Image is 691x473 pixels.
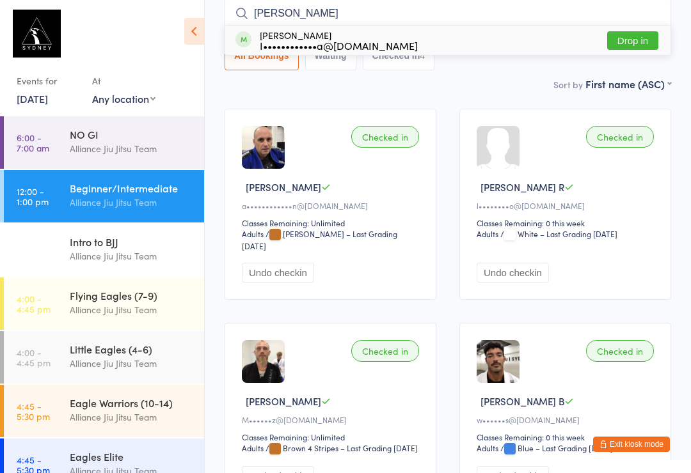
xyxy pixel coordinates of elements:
[17,401,50,421] time: 4:45 - 5:30 pm
[266,442,418,453] span: / Brown 4 Stripes – Last Grading [DATE]
[593,437,670,452] button: Exit kiosk mode
[70,396,193,410] div: Eagle Warriors (10-14)
[363,41,435,70] button: Checked in4
[242,228,397,251] span: / [PERSON_NAME] – Last Grading [DATE]
[420,50,425,61] div: 4
[242,217,423,228] div: Classes Remaining: Unlimited
[586,340,654,362] div: Checked in
[70,249,193,263] div: Alliance Jiu Jitsu Team
[4,224,204,276] a: 12:00 -12:45 pmIntro to BJJAlliance Jiu Jitsu Team
[4,385,204,437] a: 4:45 -5:30 pmEagle Warriors (10-14)Alliance Jiu Jitsu Team
[242,263,314,283] button: Undo checkin
[70,235,193,249] div: Intro to BJJ
[70,449,193,463] div: Eagles Elite
[242,431,423,442] div: Classes Remaining: Unlimited
[242,126,285,169] img: image1722392100.png
[477,340,520,383] img: image1737336758.png
[70,302,193,317] div: Alliance Jiu Jitsu Team
[246,394,321,408] span: [PERSON_NAME]
[4,277,204,330] a: 4:00 -4:45 pmFlying Eagles (7-9)Alliance Jiu Jitsu Team
[70,288,193,302] div: Flying Eagles (7-9)
[17,70,79,91] div: Events for
[17,186,49,206] time: 12:00 - 1:00 pm
[242,228,264,239] div: Adults
[4,116,204,169] a: 6:00 -7:00 amNO GIAlliance Jiu Jitsu Team
[586,126,654,148] div: Checked in
[17,293,51,314] time: 4:00 - 4:45 pm
[225,41,299,70] button: All Bookings
[500,228,617,239] span: / White – Last Grading [DATE]
[481,394,564,408] span: [PERSON_NAME] B
[17,91,48,105] a: [DATE]
[4,331,204,384] a: 4:00 -4:45 pmLittle Eagles (4-6)Alliance Jiu Jitsu Team
[481,180,564,194] span: [PERSON_NAME] R
[13,10,61,58] img: Alliance Sydney
[477,414,658,425] div: w••••••s@[DOMAIN_NAME]
[17,347,51,368] time: 4:00 - 4:45 pm
[242,414,423,425] div: M••••••z@[DOMAIN_NAME]
[500,442,613,453] span: / Blue – Last Grading [DATE]
[305,41,356,70] button: Waiting
[242,340,285,383] img: image1736883220.png
[477,263,549,283] button: Undo checkin
[242,200,423,211] div: a••••••••••••n@[DOMAIN_NAME]
[477,200,658,211] div: l••••••••o@[DOMAIN_NAME]
[70,342,193,356] div: Little Eagles (4-6)
[246,180,321,194] span: [PERSON_NAME]
[70,181,193,195] div: Beginner/Intermediate
[477,431,658,442] div: Classes Remaining: 0 this week
[17,240,53,260] time: 12:00 - 12:45 pm
[351,340,419,362] div: Checked in
[4,170,204,222] a: 12:00 -1:00 pmBeginner/IntermediateAlliance Jiu Jitsu Team
[260,40,418,50] div: I••••••••••••a@[DOMAIN_NAME]
[70,410,193,424] div: Alliance Jiu Jitsu Team
[17,132,49,153] time: 6:00 - 7:00 am
[70,141,193,156] div: Alliance Jiu Jitsu Team
[477,217,658,228] div: Classes Remaining: 0 this week
[260,30,418,50] div: [PERSON_NAME]
[477,228,498,239] div: Adults
[351,126,419,148] div: Checked in
[553,78,583,91] label: Sort by
[477,442,498,453] div: Adults
[242,442,264,453] div: Adults
[70,195,193,210] div: Alliance Jiu Jitsu Team
[92,70,155,91] div: At
[585,77,671,91] div: First name (ASC)
[607,31,658,50] button: Drop in
[92,91,155,105] div: Any location
[70,127,193,141] div: NO GI
[70,356,193,371] div: Alliance Jiu Jitsu Team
